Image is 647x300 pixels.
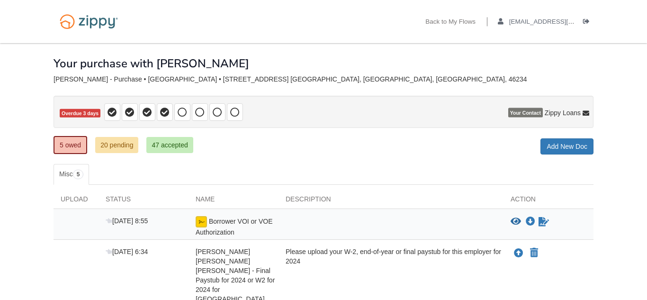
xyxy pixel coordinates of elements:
a: 5 owed [54,136,87,154]
div: Name [189,194,279,209]
span: Zippy Loans [545,108,581,118]
span: Borrower VOI or VOE Authorization [196,218,272,236]
div: [PERSON_NAME] - Purchase • [GEOGRAPHIC_DATA] • [STREET_ADDRESS] [GEOGRAPHIC_DATA], [GEOGRAPHIC_DA... [54,75,593,83]
span: [DATE] 8:55 [106,217,148,225]
a: Add New Doc [540,138,593,155]
span: Overdue 3 days [60,109,100,118]
span: [DATE] 6:34 [106,248,148,255]
img: Logo [54,9,124,34]
a: Waiting for your co-borrower to e-sign [538,216,550,227]
button: Upload Kevin Michael sanchez daza - Final Paystub for 2024 or W2 for 2024 for Chicago Prime [513,247,524,259]
div: Action [503,194,593,209]
div: Description [279,194,503,209]
a: 47 accepted [146,137,193,153]
span: Your Contact [508,108,543,118]
button: View Borrower VOI or VOE Authorization [511,217,521,227]
h1: Your purchase with [PERSON_NAME] [54,57,249,70]
a: Download Borrower VOI or VOE Authorization [526,218,535,226]
a: Log out [583,18,593,27]
div: Status [99,194,189,209]
a: Misc [54,164,89,185]
a: Back to My Flows [425,18,476,27]
a: 20 pending [95,137,138,153]
div: Upload [54,194,99,209]
span: 5 [73,170,84,179]
img: esign [196,216,207,227]
span: paoladiabas@gmail.com [509,18,618,25]
a: edit profile [498,18,618,27]
button: Declare Kevin Michael sanchez daza - Final Paystub for 2024 or W2 for 2024 for Chicago Prime not ... [529,247,539,259]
